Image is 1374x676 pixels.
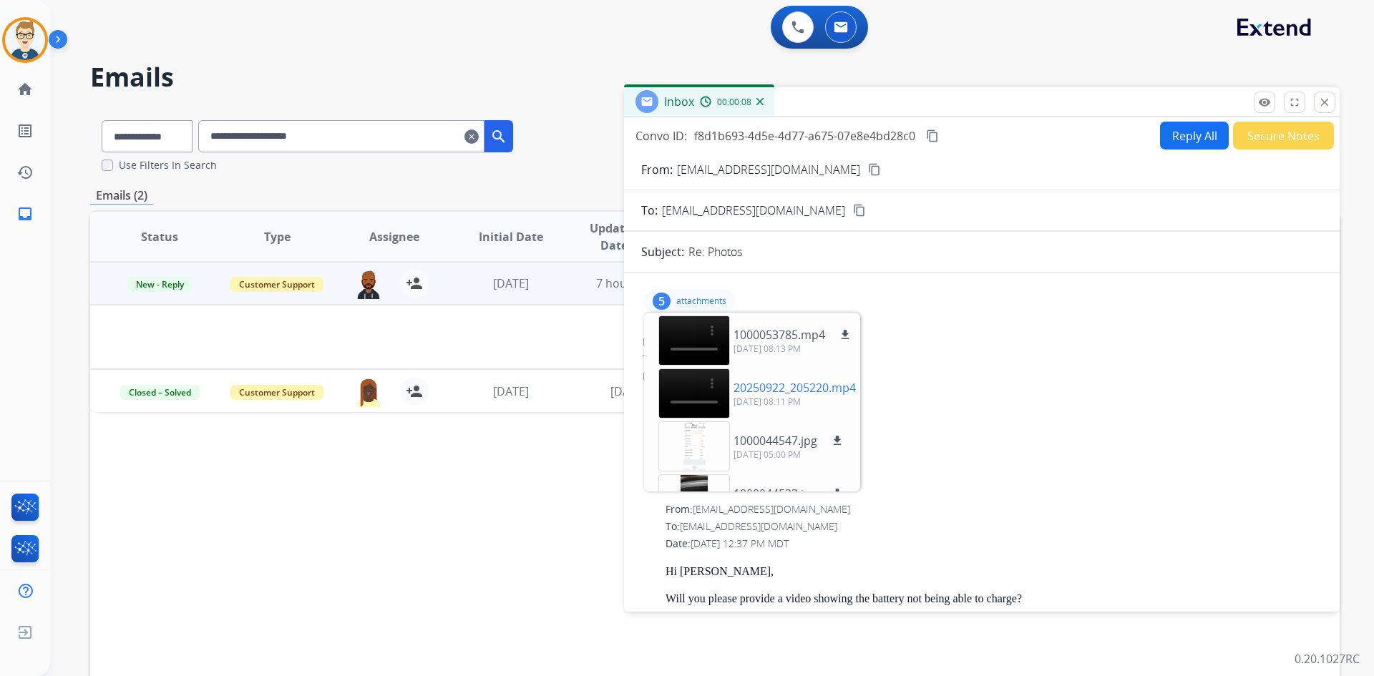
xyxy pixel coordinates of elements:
h2: Emails [90,63,1340,92]
p: To: [641,202,658,219]
span: Customer Support [230,385,323,400]
mat-icon: search [490,128,507,145]
p: From: [641,161,673,178]
div: Date: [666,537,1321,551]
span: [DATE] [493,383,529,399]
div: From: [666,502,1321,516]
mat-icon: close [1318,96,1331,109]
span: Assignee [369,228,419,245]
mat-icon: history [16,164,34,181]
span: [EMAIL_ADDRESS][DOMAIN_NAME] [662,202,845,219]
mat-icon: list_alt [16,122,34,139]
span: f8d1b693-4d5e-4d77-a675-07e8e4bd28c0 [694,128,915,144]
div: Date: [643,369,1321,383]
p: 1000044547.jpg [734,432,817,449]
div: From: [643,335,1321,349]
div: From: [654,418,1321,433]
mat-icon: download [839,328,852,341]
p: [DATE] 08:11 PM [734,396,885,408]
p: Hi [PERSON_NAME], [666,565,1321,578]
mat-icon: person_add [406,275,423,292]
div: To: [654,436,1321,450]
mat-icon: download [831,487,844,500]
div: 5 [653,293,671,310]
div: To: [643,352,1321,366]
mat-icon: fullscreen [1288,96,1301,109]
mat-icon: clear [464,128,479,145]
p: 1000044533.jpg [734,485,817,502]
button: Secure Notes [1233,122,1334,150]
div: To: [666,519,1321,534]
span: Inbox [664,94,694,109]
p: 1000053785.mp4 [734,326,825,343]
p: [EMAIL_ADDRESS][DOMAIN_NAME] [677,161,860,178]
p: Re: Photos [688,243,742,260]
span: New - Reply [127,277,193,292]
span: [DATE] [610,383,646,399]
span: Updated Date [582,220,647,254]
p: [DATE] 08:13 PM [734,343,854,355]
mat-icon: inbox [16,205,34,222]
span: 7 hours ago [596,275,661,291]
p: Will you please provide a video showing the battery not being able to charge? [666,592,1321,605]
mat-icon: person_add [406,383,423,400]
mat-icon: content_copy [926,129,939,142]
p: attachments [676,295,726,307]
p: Convo ID: [635,127,687,144]
p: 0.20.1027RC [1295,650,1360,667]
span: [DATE] 12:37 PM MDT [691,537,789,550]
img: agent-avatar [354,377,383,407]
mat-icon: download [831,434,844,447]
mat-icon: home [16,81,34,98]
p: Emails (2) [90,187,153,205]
span: Customer Support [230,277,323,292]
span: Type [264,228,291,245]
span: Closed – Solved [120,385,200,400]
span: 00:00:08 [717,97,751,108]
img: agent-avatar [354,269,383,299]
mat-icon: remove_red_eye [1258,96,1271,109]
div: Date: [654,453,1321,467]
p: 20250922_205220.mp4 [734,379,856,396]
img: avatar [5,20,45,60]
span: [EMAIL_ADDRESS][DOMAIN_NAME] [680,519,837,533]
span: [EMAIL_ADDRESS][DOMAIN_NAME] [693,502,850,516]
span: [DATE] [493,275,529,291]
mat-icon: content_copy [853,204,866,217]
span: Initial Date [479,228,543,245]
p: [DATE] 05:00 PM [734,449,846,461]
p: Subject: [641,243,684,260]
button: Reply All [1160,122,1229,150]
label: Use Filters In Search [119,158,217,172]
span: Status [141,228,178,245]
mat-icon: content_copy [868,163,881,176]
